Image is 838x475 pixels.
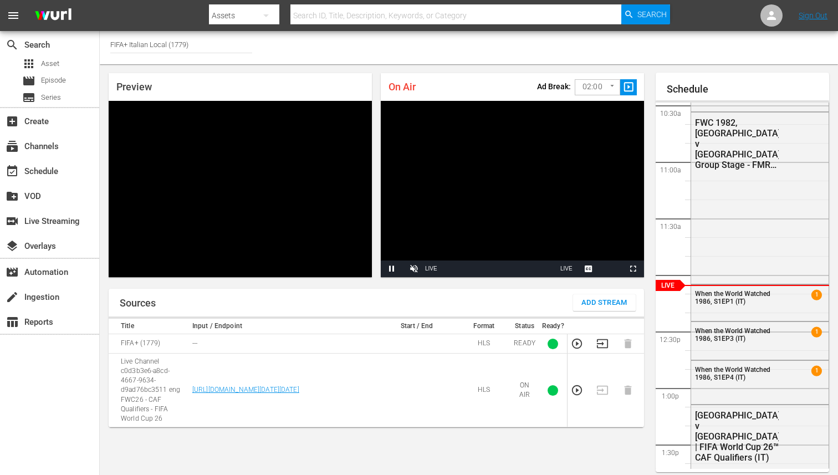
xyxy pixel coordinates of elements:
[457,354,511,427] td: HLS
[6,165,19,178] span: Schedule
[695,366,770,381] span: When the World Watched 1986, S1EP4 (IT)
[389,81,416,93] span: On Air
[6,38,19,52] span: Search
[695,410,779,463] div: [GEOGRAPHIC_DATA] v [GEOGRAPHIC_DATA] | FIFA World Cup 26™ CAF Qualifiers (IT)
[41,75,66,86] span: Episode
[377,319,457,334] th: Start / End
[403,261,425,277] button: Unmute
[120,298,156,309] h1: Sources
[457,319,511,334] th: Format
[457,334,511,354] td: HLS
[510,319,539,334] th: Status
[381,101,644,277] div: Video Player
[22,91,35,104] span: Series
[425,261,437,277] div: LIVE
[6,315,19,329] span: Reports
[537,82,571,91] p: Ad Break:
[621,4,670,24] button: Search
[539,319,568,334] th: Ready?
[510,354,539,427] td: ON AIR
[571,338,583,350] button: Preview Stream
[6,265,19,279] span: Automation
[109,334,189,354] td: FIFA+ (1779)
[189,334,377,354] td: ---
[596,338,609,350] button: Transition
[22,57,35,70] span: Asset
[41,58,59,69] span: Asset
[811,289,822,300] span: 1
[27,3,80,29] img: ans4CAIJ8jUAAAAAAAAAAAAAAAAAAAAAAAAgQb4GAAAAAAAAAAAAAAAAAAAAAAAAJMjXAAAAAAAAAAAAAAAAAAAAAAAAgAT5G...
[600,261,622,277] button: Picture-in-Picture
[575,76,620,98] div: 02:00
[41,92,61,103] span: Series
[22,74,35,88] span: Episode
[109,354,189,427] td: Live Channel c0d3b3e6-a8cd-4667-9634-d9ad76bc3511 eng FWC26 - CAF Qualifiers - FIFA World Cup 26
[6,115,19,128] span: Create
[6,214,19,228] span: Live Streaming
[6,290,19,304] span: Ingestion
[695,327,770,343] span: When the World Watched 1986, S1EP3 (IT)
[811,327,822,338] span: 1
[6,140,19,153] span: Channels
[811,366,822,376] span: 1
[799,11,827,20] a: Sign Out
[6,239,19,253] span: Overlays
[578,261,600,277] button: Captions
[622,81,635,94] span: slideshow_sharp
[6,190,19,203] span: VOD
[571,384,583,396] button: Preview Stream
[560,265,573,272] span: LIVE
[109,101,372,277] div: Video Player
[555,261,578,277] button: Seek to live, currently playing live
[573,294,636,311] button: Add Stream
[622,261,644,277] button: Fullscreen
[667,84,829,95] h1: Schedule
[695,290,770,305] span: When the World Watched 1986, S1EP1 (IT)
[637,4,667,24] span: Search
[109,319,189,334] th: Title
[192,386,299,394] a: [URL][DOMAIN_NAME][DATE][DATE]
[581,297,627,309] span: Add Stream
[116,81,152,93] span: Preview
[381,261,403,277] button: Pause
[7,9,20,22] span: menu
[189,319,377,334] th: Input / Endpoint
[695,118,779,170] div: FWC 1982, [GEOGRAPHIC_DATA] v [GEOGRAPHIC_DATA], Group Stage - FMR (IT)
[510,334,539,354] td: READY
